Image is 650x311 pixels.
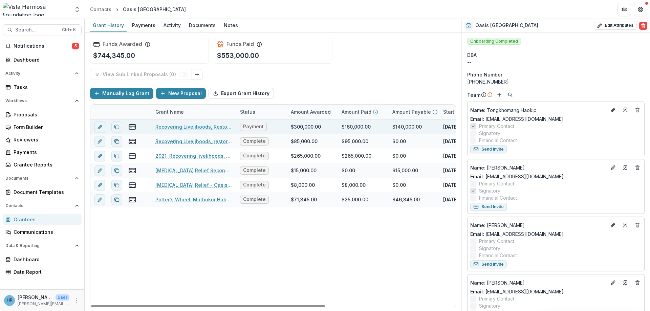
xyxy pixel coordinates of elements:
div: $15,000.00 [291,167,317,174]
div: Grantees [14,216,76,223]
a: Data Report [3,266,82,277]
span: Complete [243,197,266,202]
span: Complete [243,138,266,144]
span: Payment [243,124,264,130]
a: Reviewers [3,134,82,145]
a: [MEDICAL_DATA] Relief - Oasis [GEOGRAPHIC_DATA] [155,181,232,188]
h2: Funds Awarded [103,41,142,47]
p: [PERSON_NAME][EMAIL_ADDRESS][DOMAIN_NAME] [18,301,69,307]
span: Email: [470,231,484,237]
div: Document Templates [14,188,76,196]
a: Payments [3,147,82,158]
a: Grantee Reports [3,159,82,170]
span: Activity [5,71,72,76]
button: Open Documents [3,173,82,184]
div: [PHONE_NUMBER] [467,78,645,85]
button: Duplicate proposal [111,180,122,191]
span: Email: [470,289,484,294]
button: view-payments [128,137,136,146]
div: Amount Awarded [287,105,338,119]
a: Recovering Livelihoods, restoring environment and fostering holistic development - Oasis [GEOGRAP... [155,138,232,145]
button: Open Activity [3,68,82,79]
a: Communications [3,226,82,238]
div: $46,345.00 [392,196,420,203]
div: $300,000.00 [291,123,321,130]
div: $0.00 [392,138,406,145]
a: Dashboard [3,254,82,265]
a: Go to contact [620,105,631,115]
a: Proposals [3,109,82,120]
span: Data & Reporting [5,243,72,248]
button: view-payments [128,166,136,175]
img: Vista Hermosa Foundation logo [3,3,70,16]
h2: Oasis [GEOGRAPHIC_DATA] [475,23,538,28]
div: Form Builder [14,124,76,131]
button: view-payments [128,152,136,160]
button: Send Invite [470,145,507,153]
button: Edit [609,163,617,172]
p: [PERSON_NAME] [470,164,606,171]
span: Phone Number [467,71,502,78]
div: $8,000.00 [342,181,366,188]
p: Team [467,91,480,98]
button: Duplicate proposal [111,194,122,205]
div: $140,000.00 [392,123,422,130]
span: DBA [467,51,477,59]
span: Primary Contact [479,123,514,130]
p: View Sub Linked Proposals ( 0 ) [103,72,179,77]
div: Payments [14,149,76,156]
div: Amount Payable [388,105,439,119]
button: Open Workflows [3,95,82,106]
span: Email: [470,116,484,122]
a: Name: [PERSON_NAME] [470,164,606,171]
a: Document Templates [3,186,82,198]
div: $95,000.00 [342,138,368,145]
span: Name : [470,107,485,113]
button: Edit [609,279,617,287]
div: $0.00 [392,181,406,188]
div: $71,345.00 [291,196,317,203]
div: Hannah Roosendaal [7,298,13,303]
button: View Sub Linked Proposals (0) [90,69,192,80]
p: Amount Paid [342,108,371,115]
button: edit [94,136,105,147]
button: Open Data & Reporting [3,240,82,251]
div: Amount Paid [338,105,388,119]
div: Grantee Reports [14,161,76,168]
button: Open entity switcher [72,3,82,16]
div: Grant Name [151,105,236,119]
div: $265,000.00 [291,152,321,159]
span: Signatory [479,187,500,194]
div: Status [236,105,287,119]
button: edit [94,121,105,132]
a: Grantees [3,214,82,225]
button: More [72,296,80,305]
a: Tasks [3,82,82,93]
div: $265,000.00 [342,152,371,159]
button: Link Grants [192,69,202,80]
button: Manually Log Grant [90,88,153,99]
span: Complete [243,153,266,159]
div: -- [467,59,645,66]
button: view-payments [128,123,136,131]
div: $0.00 [342,167,355,174]
button: edit [94,180,105,191]
span: Signatory [479,245,500,252]
p: $744,345.00 [93,50,135,61]
h2: Funds Paid [226,41,254,47]
button: Deletes [633,279,642,287]
a: Dashboard [3,54,82,65]
span: Documents [5,176,72,181]
a: Documents [186,19,218,32]
button: Send Invite [470,203,507,211]
p: User [56,294,69,301]
a: Potter's Wheel, Muthukur Hub, Punganur - Oasis [GEOGRAPHIC_DATA] [155,196,232,203]
button: Edit Attributes [594,22,636,30]
a: Go to contact [620,162,631,173]
button: Send Invite [470,260,507,268]
div: $0.00 [392,152,406,159]
p: $553,000.00 [217,50,259,61]
div: Data Report [14,268,76,275]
